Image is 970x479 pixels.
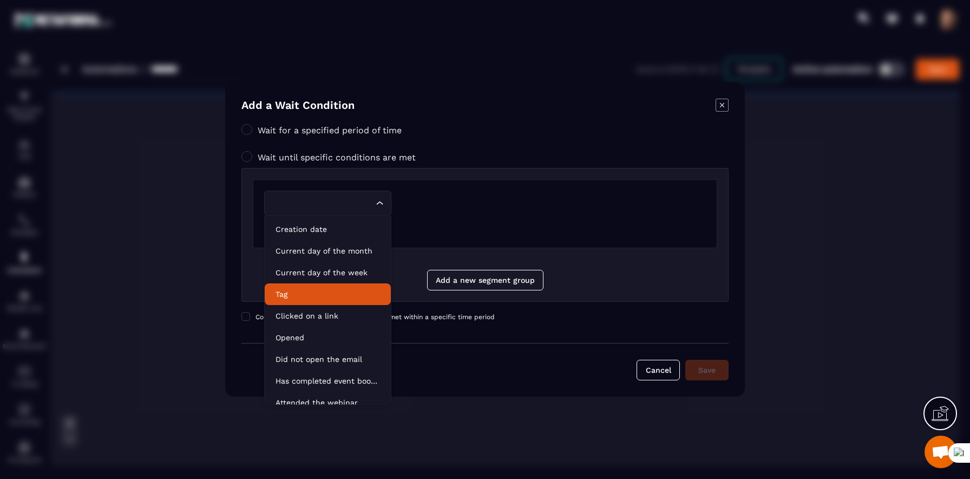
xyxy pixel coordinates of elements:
[276,245,380,256] p: Current day of the month
[276,397,380,408] p: Attended the webinar
[925,436,957,468] div: Mở cuộc trò chuyện
[271,197,373,209] input: Search for option
[276,267,380,278] p: Current day of the week
[258,125,402,135] label: Wait for a specified period of time
[241,99,355,114] h4: Add a Wait Condition
[427,270,543,290] button: Add a new segment group
[258,152,416,163] label: Wait until specific conditions are met
[276,224,380,235] p: Creation date
[276,310,380,321] p: Clicked on a link
[276,376,380,386] p: Has completed event booking
[264,191,391,216] div: Search for option
[255,313,495,321] span: Continue automation if conditions are not met within a specific time period
[276,332,380,343] p: Opened
[637,360,680,380] button: Cancel
[276,354,380,365] p: Did not open the email
[276,289,380,300] p: Tag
